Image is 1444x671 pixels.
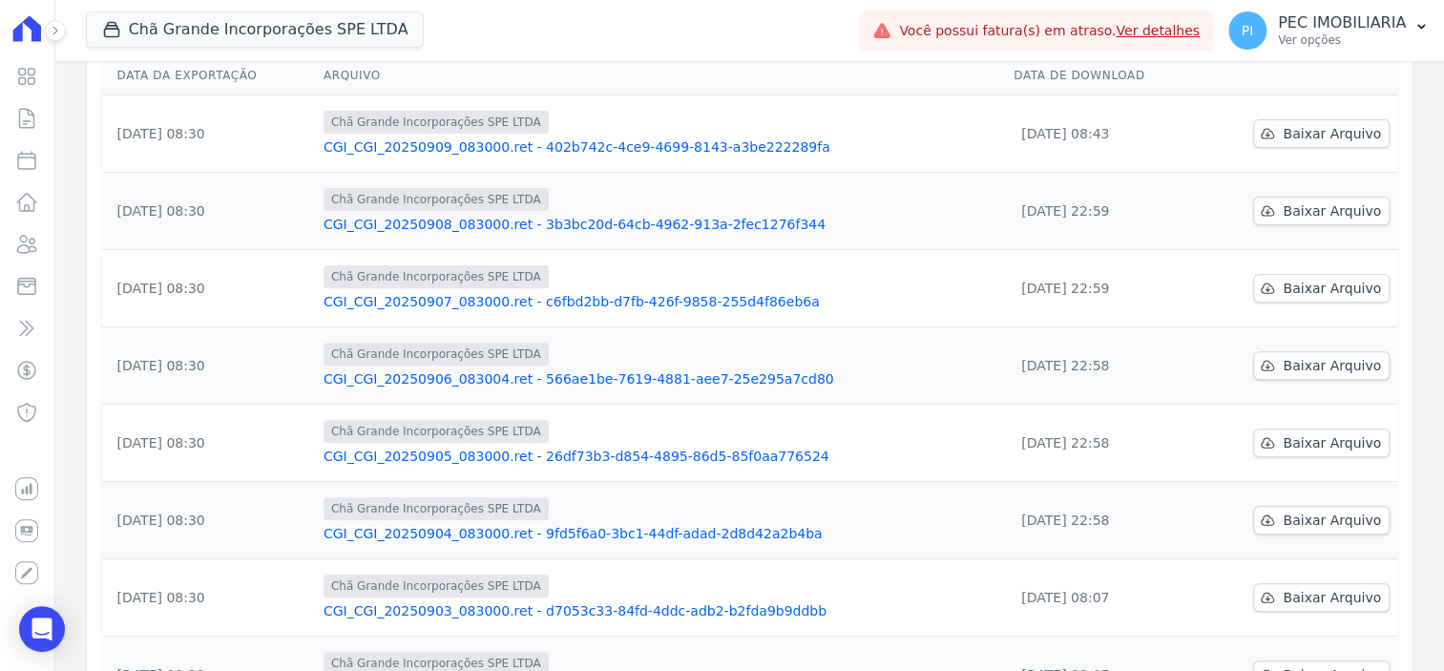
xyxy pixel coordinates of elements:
span: Chã Grande Incorporações SPE LTDA [324,420,549,443]
a: CGI_CGI_20250903_083000.ret - d7053c33-84fd-4ddc-adb2-b2fda9b9ddbb [324,601,998,620]
td: [DATE] 08:30 [102,405,316,482]
a: Baixar Arquivo [1253,506,1390,535]
span: PI [1242,24,1254,37]
span: Chã Grande Incorporações SPE LTDA [324,343,549,366]
a: CGI_CGI_20250907_083000.ret - c6fbd2bb-d7fb-426f-9858-255d4f86eb6a [324,292,998,311]
span: Baixar Arquivo [1283,433,1381,452]
td: [DATE] 08:30 [102,482,316,559]
td: [DATE] 08:30 [102,95,316,173]
td: [DATE] 08:30 [102,250,316,327]
button: Chã Grande Incorporações SPE LTDA [86,11,425,48]
span: Baixar Arquivo [1283,124,1381,143]
span: Baixar Arquivo [1283,588,1381,607]
span: Baixar Arquivo [1283,201,1381,220]
td: [DATE] 08:43 [1006,95,1199,173]
button: PI PEC IMOBILIARIA Ver opções [1213,4,1444,57]
a: CGI_CGI_20250909_083000.ret - 402b742c-4ce9-4699-8143-a3be222289fa [324,137,998,157]
a: Baixar Arquivo [1253,197,1390,225]
td: [DATE] 22:58 [1006,327,1199,405]
td: [DATE] 22:59 [1006,250,1199,327]
th: Data de Download [1006,56,1199,95]
td: [DATE] 08:30 [102,173,316,250]
span: Baixar Arquivo [1283,279,1381,298]
td: [DATE] 22:58 [1006,482,1199,559]
a: Baixar Arquivo [1253,429,1390,457]
a: Baixar Arquivo [1253,351,1390,380]
span: Baixar Arquivo [1283,356,1381,375]
p: PEC IMOBILIARIA [1278,13,1406,32]
th: Data da Exportação [102,56,316,95]
span: Chã Grande Incorporações SPE LTDA [324,497,549,520]
a: CGI_CGI_20250906_083004.ret - 566ae1be-7619-4881-aee7-25e295a7cd80 [324,369,998,388]
td: [DATE] 08:30 [102,559,316,637]
td: [DATE] 22:59 [1006,173,1199,250]
a: Baixar Arquivo [1253,119,1390,148]
a: Baixar Arquivo [1253,583,1390,612]
a: CGI_CGI_20250908_083000.ret - 3b3bc20d-64cb-4962-913a-2fec1276f344 [324,215,998,234]
p: Ver opções [1278,32,1406,48]
td: [DATE] 22:58 [1006,405,1199,482]
th: Arquivo [316,56,1006,95]
span: Chã Grande Incorporações SPE LTDA [324,111,549,134]
span: Chã Grande Incorporações SPE LTDA [324,265,549,288]
div: Open Intercom Messenger [19,606,65,652]
span: Chã Grande Incorporações SPE LTDA [324,188,549,211]
span: Chã Grande Incorporações SPE LTDA [324,575,549,598]
td: [DATE] 08:07 [1006,559,1199,637]
a: CGI_CGI_20250904_083000.ret - 9fd5f6a0-3bc1-44df-adad-2d8d42a2b4ba [324,524,998,543]
a: CGI_CGI_20250905_083000.ret - 26df73b3-d854-4895-86d5-85f0aa776524 [324,447,998,466]
a: Ver detalhes [1116,23,1200,38]
span: Baixar Arquivo [1283,511,1381,530]
a: Baixar Arquivo [1253,274,1390,303]
td: [DATE] 08:30 [102,327,316,405]
span: Você possui fatura(s) em atraso. [899,21,1200,41]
